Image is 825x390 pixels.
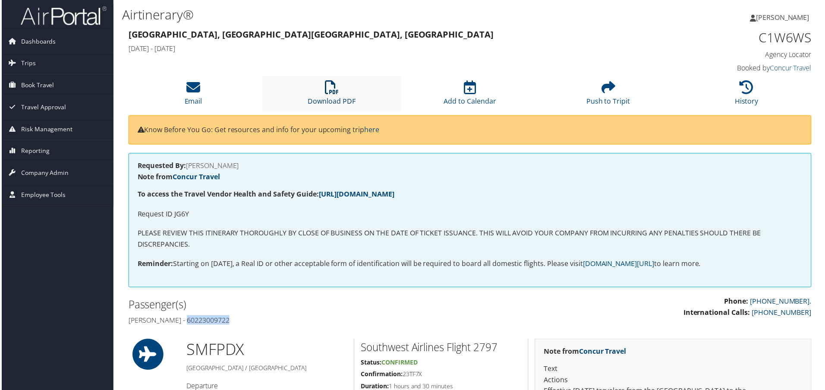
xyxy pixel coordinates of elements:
span: Book Travel [19,75,53,96]
h1: SMF PDX [186,340,347,362]
a: [URL][DOMAIN_NAME] [318,190,394,200]
span: [PERSON_NAME] [758,13,811,22]
a: [PHONE_NUMBER]. [752,298,813,307]
p: Request ID JG6Y [136,209,804,221]
h1: Airtinerary® [121,6,587,24]
a: Email [184,86,202,106]
strong: [GEOGRAPHIC_DATA], [GEOGRAPHIC_DATA] [GEOGRAPHIC_DATA], [GEOGRAPHIC_DATA] [127,29,494,40]
strong: To access the Travel Vendor Health and Safety Guide: [136,190,394,200]
h4: Booked by [652,63,813,73]
span: Employee Tools [19,185,64,206]
a: Add to Calendar [444,86,497,106]
span: Risk Management [19,119,71,140]
strong: Phone: [726,298,750,307]
h5: [GEOGRAPHIC_DATA] / [GEOGRAPHIC_DATA] [186,365,347,374]
strong: Reminder: [136,260,172,270]
img: airportal-logo.png [19,6,105,26]
h4: [PERSON_NAME] [136,163,804,170]
h1: C1W6WS [652,29,813,47]
span: Travel Approval [19,97,65,118]
a: Concur Travel [580,348,627,358]
strong: International Calls: [685,309,752,318]
a: Concur Travel [771,63,813,73]
strong: Status: [361,360,381,368]
p: Know Before You Go: Get resources and info for your upcoming trip [136,125,804,136]
a: here [364,125,379,135]
h4: [PERSON_NAME] - 60223009722 [127,317,464,326]
h2: Southwest Airlines Flight 2797 [361,342,522,356]
span: Trips [19,53,34,74]
p: Starting on [DATE], a Real ID or other acceptable form of identification will be required to boar... [136,260,804,271]
span: Company Admin [19,163,67,184]
h2: Passenger(s) [127,298,464,313]
strong: Note from [136,173,219,182]
strong: Confirmation: [361,371,403,380]
strong: Note from [545,348,627,358]
a: Push to Tripit [587,86,631,106]
a: [DOMAIN_NAME][URL] [584,260,655,270]
p: PLEASE REVIEW THIS ITINERARY THOROUGHLY BY CLOSE OF BUSINESS ON THE DATE OF TICKET ISSUANCE. THIS... [136,229,804,251]
h5: 23TF7X [361,371,522,380]
span: Reporting [19,141,48,162]
a: [PHONE_NUMBER] [753,309,813,318]
a: Download PDF [308,86,356,106]
strong: Requested By: [136,162,185,171]
h4: [DATE] - [DATE] [127,44,639,54]
h4: Agency Locator [652,50,813,60]
a: History [737,86,760,106]
a: Concur Travel [172,173,219,182]
span: Dashboards [19,31,54,52]
span: Confirmed [381,360,418,368]
a: [PERSON_NAME] [752,4,820,30]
